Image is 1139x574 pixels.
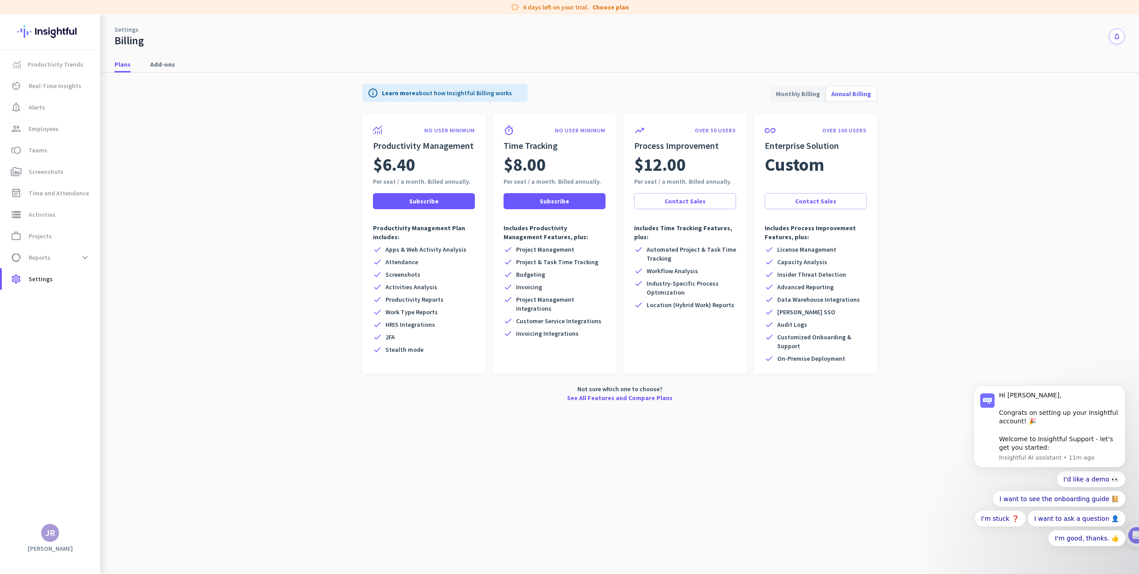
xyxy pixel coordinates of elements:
span: Invoicing [516,283,542,291]
i: check [504,283,512,291]
span: Productivity Reports [385,295,444,304]
i: check [765,245,774,254]
span: Alerts [29,102,45,113]
i: check [634,266,643,275]
span: Data Warehouse Integrations [777,295,860,304]
button: Tasks [134,279,179,315]
img: Insightful logo [17,14,83,49]
div: 2Initial tracking settings and how to edit them [17,254,162,275]
h2: Time Tracking [504,139,605,152]
button: Messages [45,279,89,315]
span: Project Management [516,245,574,254]
button: expand_more [77,249,93,266]
i: check [765,283,774,291]
span: License Management [777,245,836,254]
span: 2FA [385,333,395,342]
i: check [634,245,643,254]
span: $12.00 [634,152,686,177]
span: Teams [29,145,47,156]
a: Choose plan [593,3,629,12]
span: Insider Threat Detection [777,270,846,279]
a: See All Features and Compare Plans [567,393,673,402]
a: menu-itemProductivity Trends [2,54,100,75]
i: settings [11,274,21,284]
div: Per seat / a month. Billed annually. [373,177,475,186]
i: check [373,320,382,329]
span: Project & Task Time Tracking [516,257,598,266]
div: Close [157,4,173,20]
span: Screenshots [385,270,420,279]
div: It's time to add your employees! This is crucial since Insightful will start collecting their act... [34,170,156,208]
span: Location (Hybrid Work) Reports [647,300,734,309]
i: check [373,245,382,254]
div: Initial tracking settings and how to edit them [34,257,152,275]
p: Includes Process Improvement Features, plus: [765,224,867,241]
div: [PERSON_NAME] from Insightful [50,96,147,105]
span: Custom [765,152,824,177]
img: product-icon [373,125,382,134]
span: Attendance [385,257,418,266]
i: check [765,257,774,266]
span: Settings [29,274,53,284]
span: Employees [29,123,59,134]
span: Advanced Reporting [777,283,834,291]
div: 🎊 Welcome to Insightful! 🎊 [13,34,166,67]
a: event_noteTime and Attendance [2,182,100,204]
span: Audit Logs [777,320,807,329]
i: check [373,308,382,317]
span: Real-Time Insights [29,80,81,91]
i: notifications [1113,33,1121,40]
div: You're just a few steps away from completing the essential app setup [13,67,166,88]
span: Apps & Web Activity Analysis [385,245,466,254]
p: OVER 100 USERS [822,127,867,134]
span: Stealth mode [385,345,423,354]
span: $8.00 [504,152,546,177]
span: Reports [29,252,51,263]
i: check [504,270,512,279]
p: NO USER MINIMUM [424,127,475,134]
span: Contact Sales [665,197,706,206]
span: Tasks [147,301,166,308]
i: timer [504,125,514,136]
div: Per seat / a month. Billed annually. [634,177,736,186]
span: Contact Sales [795,197,836,206]
span: [PERSON_NAME] SSO [777,308,835,317]
span: HRIS Integrations [385,320,435,329]
i: check [765,295,774,304]
i: check [504,317,512,325]
h2: Enterprise Solution [765,139,867,152]
div: JR [45,528,55,537]
i: toll [11,145,21,156]
p: Productivity Management Plan includes: [373,224,475,241]
a: notification_importantAlerts [2,97,100,118]
span: Work Type Reports [385,308,438,317]
p: OVER 50 USERS [695,127,736,134]
h2: Productivity Management [373,139,475,152]
a: groupEmployees [2,118,100,139]
span: Invoicing Integrations [516,329,579,338]
i: event_note [11,188,21,198]
button: Add your employees [34,215,121,233]
iframe: Intercom notifications message [960,297,1139,570]
p: NO USER MINIMUM [555,127,605,134]
p: Includes Productivity Management Features, plus: [504,224,605,241]
div: Per seat / a month. Billed annually. [504,177,605,186]
span: Projects [29,231,52,241]
button: Contact Sales [765,193,867,209]
i: storage [11,209,21,220]
span: Industry-Specific Process Optimization [647,279,736,297]
button: Contact Sales [634,193,736,209]
span: On-Premise Deployment [777,354,845,363]
p: About 10 minutes [114,118,170,127]
a: data_usageReportsexpand_more [2,247,100,268]
span: Monthly Billing [771,83,826,105]
i: check [765,354,774,363]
